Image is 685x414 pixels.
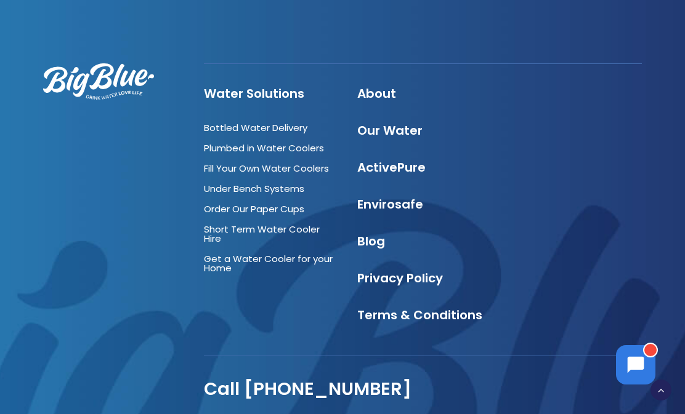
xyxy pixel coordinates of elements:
[357,85,396,102] a: About
[357,122,423,139] a: Our Water
[357,233,385,250] a: Blog
[204,223,320,245] a: Short Term Water Cooler Hire
[204,376,411,401] a: Call [PHONE_NUMBER]
[357,196,423,213] a: Envirosafe
[204,252,333,274] a: Get a Water Cooler for your Home
[204,162,329,175] a: Fill Your Own Water Coolers
[204,182,304,195] a: Under Bench Systems
[357,269,443,287] a: Privacy Policy
[204,121,307,134] a: Bottled Water Delivery
[357,159,426,176] a: ActivePure
[204,202,304,215] a: Order Our Paper Cups
[204,86,335,101] h4: Water Solutions
[604,333,668,397] iframe: Chatbot
[204,141,324,154] a: Plumbed in Water Coolers
[357,306,482,324] a: Terms & Conditions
